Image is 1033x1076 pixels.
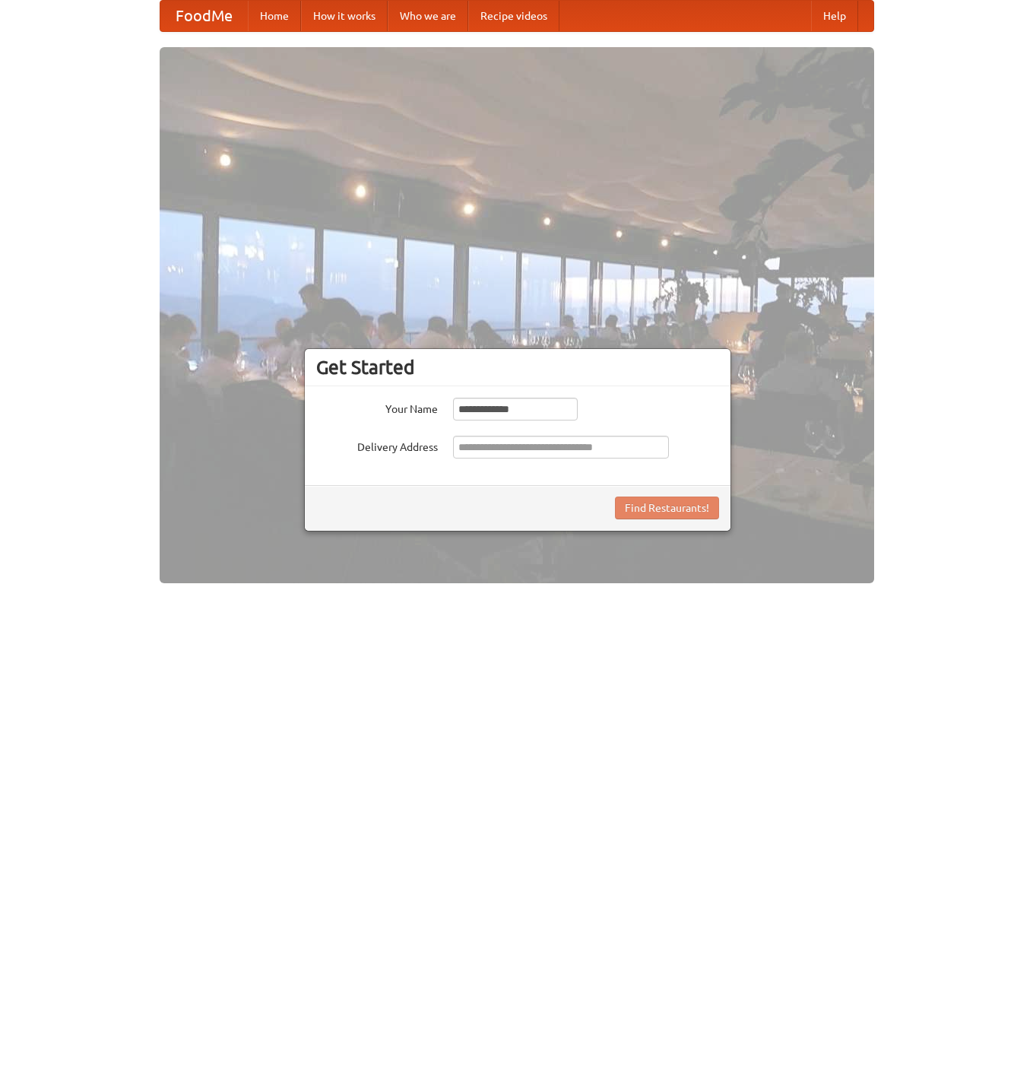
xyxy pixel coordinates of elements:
[388,1,468,31] a: Who we are
[316,436,438,455] label: Delivery Address
[811,1,858,31] a: Help
[316,398,438,417] label: Your Name
[248,1,301,31] a: Home
[316,356,719,379] h3: Get Started
[615,497,719,519] button: Find Restaurants!
[160,1,248,31] a: FoodMe
[301,1,388,31] a: How it works
[468,1,559,31] a: Recipe videos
